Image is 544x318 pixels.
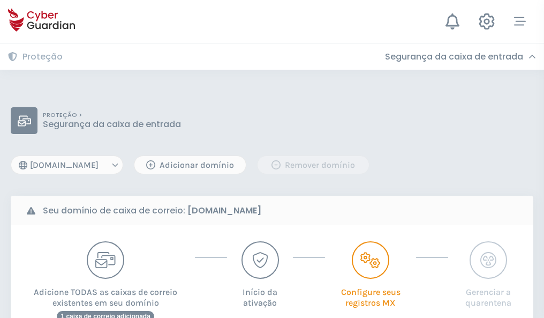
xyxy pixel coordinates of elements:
button: Gerenciar a quarentena [459,241,517,308]
p: Adicione TODAS as caixas de correio existentes em seu domínio [27,279,184,308]
p: Gerenciar a quarentena [459,279,517,308]
button: Configure seus registros MX [336,241,406,308]
h3: Proteção [22,51,63,62]
strong: [DOMAIN_NAME] [187,204,261,217]
p: Configure seus registros MX [336,279,406,308]
b: Seu domínio de caixa de correio: [43,204,261,217]
h3: Segurança da caixa de entrada [385,51,523,62]
button: Remover domínio [257,156,369,174]
div: Adicionar domínio [142,159,238,172]
div: Remover domínio [266,159,361,172]
p: Início da ativação [238,279,282,308]
div: Segurança da caixa de entrada [385,51,536,62]
p: PROTEÇÃO > [43,112,181,119]
p: Segurança da caixa de entrada [43,119,181,130]
button: Adicionar domínio [134,156,246,174]
button: Início da ativação [238,241,282,308]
